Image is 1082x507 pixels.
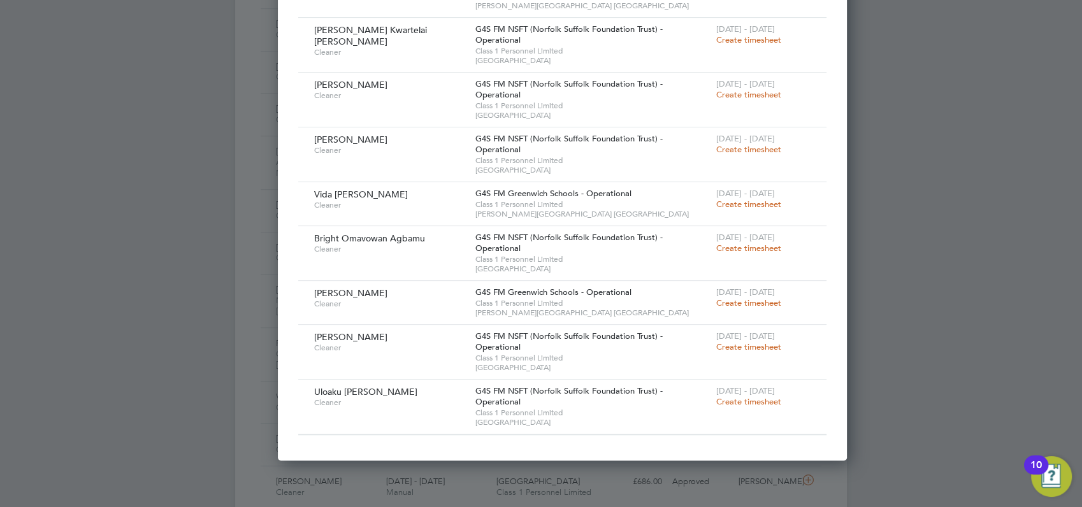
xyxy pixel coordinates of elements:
span: G4S FM NSFT (Norfolk Suffolk Foundation Trust) - Operational [475,385,663,407]
span: Class 1 Personnel Limited [475,46,711,56]
span: Cleaner [314,343,465,353]
span: Cleaner [314,47,465,57]
button: Open Resource Center, 10 new notifications [1031,456,1072,497]
span: Uloaku [PERSON_NAME] [314,386,417,397]
span: G4S FM NSFT (Norfolk Suffolk Foundation Trust) - Operational [475,24,663,45]
span: [PERSON_NAME][GEOGRAPHIC_DATA] [GEOGRAPHIC_DATA] [475,308,711,318]
span: [PERSON_NAME][GEOGRAPHIC_DATA] [GEOGRAPHIC_DATA] [475,1,711,11]
span: Create timesheet [716,199,781,210]
span: [GEOGRAPHIC_DATA] [475,417,711,427]
span: [DATE] - [DATE] [716,24,775,34]
span: Cleaner [314,397,465,408]
span: Cleaner [314,200,465,210]
span: Vida [PERSON_NAME] [314,189,408,200]
span: [DATE] - [DATE] [716,188,775,199]
div: 10 [1030,465,1042,482]
span: Class 1 Personnel Limited [475,353,711,363]
span: [DATE] - [DATE] [716,287,775,297]
span: G4S FM NSFT (Norfolk Suffolk Foundation Trust) - Operational [475,331,663,352]
span: Create timesheet [716,243,781,253]
span: Cleaner [314,244,465,254]
span: G4S FM Greenwich Schools - Operational [475,188,631,199]
span: [DATE] - [DATE] [716,232,775,243]
span: [PERSON_NAME] [314,331,387,343]
span: Cleaner [314,90,465,101]
span: Create timesheet [716,144,781,155]
span: [GEOGRAPHIC_DATA] [475,362,711,373]
span: G4S FM Greenwich Schools - Operational [475,287,631,297]
span: G4S FM NSFT (Norfolk Suffolk Foundation Trust) - Operational [475,133,663,155]
span: Create timesheet [716,341,781,352]
span: [DATE] - [DATE] [716,78,775,89]
span: [GEOGRAPHIC_DATA] [475,264,711,274]
span: Create timesheet [716,297,781,308]
span: Class 1 Personnel Limited [475,408,711,418]
span: [PERSON_NAME] Kwartelai [PERSON_NAME] [314,24,427,47]
span: [DATE] - [DATE] [716,385,775,396]
span: [DATE] - [DATE] [716,133,775,144]
span: Class 1 Personnel Limited [475,199,711,210]
span: [GEOGRAPHIC_DATA] [475,165,711,175]
span: Class 1 Personnel Limited [475,298,711,308]
span: Create timesheet [716,89,781,100]
span: Class 1 Personnel Limited [475,254,711,264]
span: G4S FM NSFT (Norfolk Suffolk Foundation Trust) - Operational [475,78,663,100]
span: Cleaner [314,145,465,155]
span: Class 1 Personnel Limited [475,155,711,166]
span: [DATE] - [DATE] [716,331,775,341]
span: Bright Omavowan Agbamu [314,232,425,244]
span: Cleaner [314,299,465,309]
span: [PERSON_NAME] [314,287,387,299]
span: [GEOGRAPHIC_DATA] [475,110,711,120]
span: Create timesheet [716,34,781,45]
span: [PERSON_NAME][GEOGRAPHIC_DATA] [GEOGRAPHIC_DATA] [475,209,711,219]
span: [GEOGRAPHIC_DATA] [475,55,711,66]
span: [PERSON_NAME] [314,134,387,145]
span: [PERSON_NAME] [314,79,387,90]
span: Create timesheet [716,396,781,407]
span: Class 1 Personnel Limited [475,101,711,111]
span: G4S FM NSFT (Norfolk Suffolk Foundation Trust) - Operational [475,232,663,253]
